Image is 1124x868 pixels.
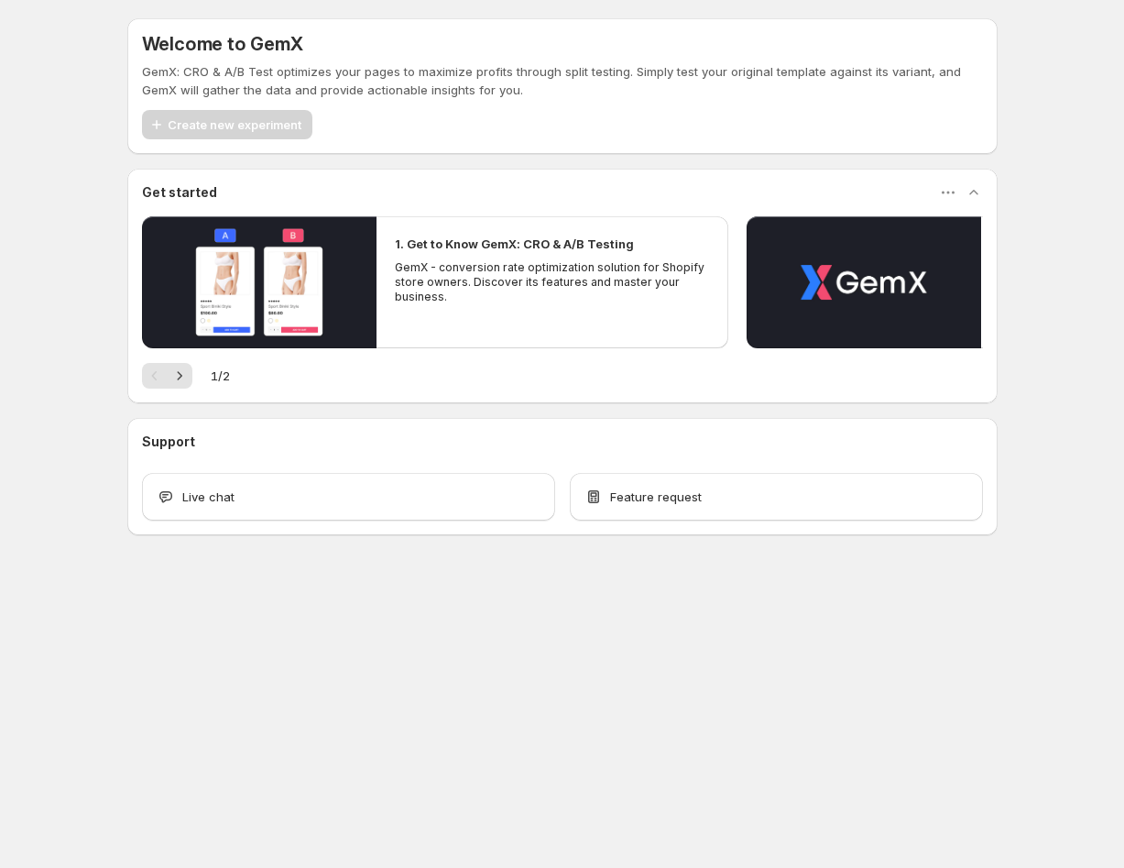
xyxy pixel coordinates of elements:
span: Feature request [610,488,702,506]
h2: 1. Get to Know GemX: CRO & A/B Testing [395,235,634,253]
span: Live chat [182,488,235,506]
button: Play video [747,216,981,348]
p: GemX - conversion rate optimization solution for Shopify store owners. Discover its features and ... [395,260,710,304]
nav: Pagination [142,363,192,389]
h3: Support [142,433,195,451]
button: Next [167,363,192,389]
h5: Welcome to GemX [142,33,303,55]
p: GemX: CRO & A/B Test optimizes your pages to maximize profits through split testing. Simply test ... [142,62,983,99]
h3: Get started [142,183,217,202]
span: 1 / 2 [211,367,230,385]
button: Play video [142,216,376,348]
